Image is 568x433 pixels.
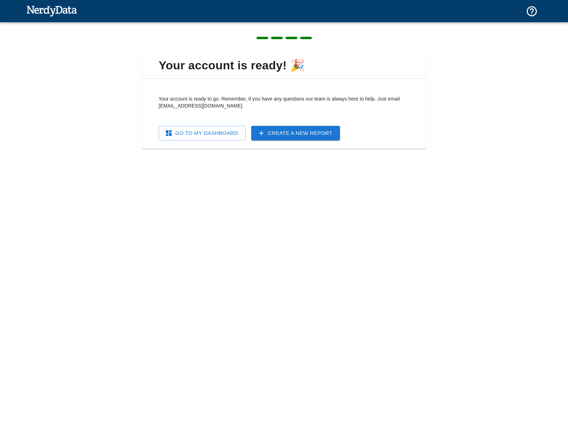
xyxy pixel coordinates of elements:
[251,126,340,140] a: Create a New Report
[26,4,77,18] img: NerdyData.com
[522,1,542,21] button: Support and Documentation
[533,384,560,410] iframe: Drift Widget Chat Controller
[148,58,421,73] span: Your account is ready! 🎉
[159,126,246,140] a: Go To My Dashboard
[159,95,410,109] p: Your account is ready to go. Remember, if you have any questions our team is always here to help....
